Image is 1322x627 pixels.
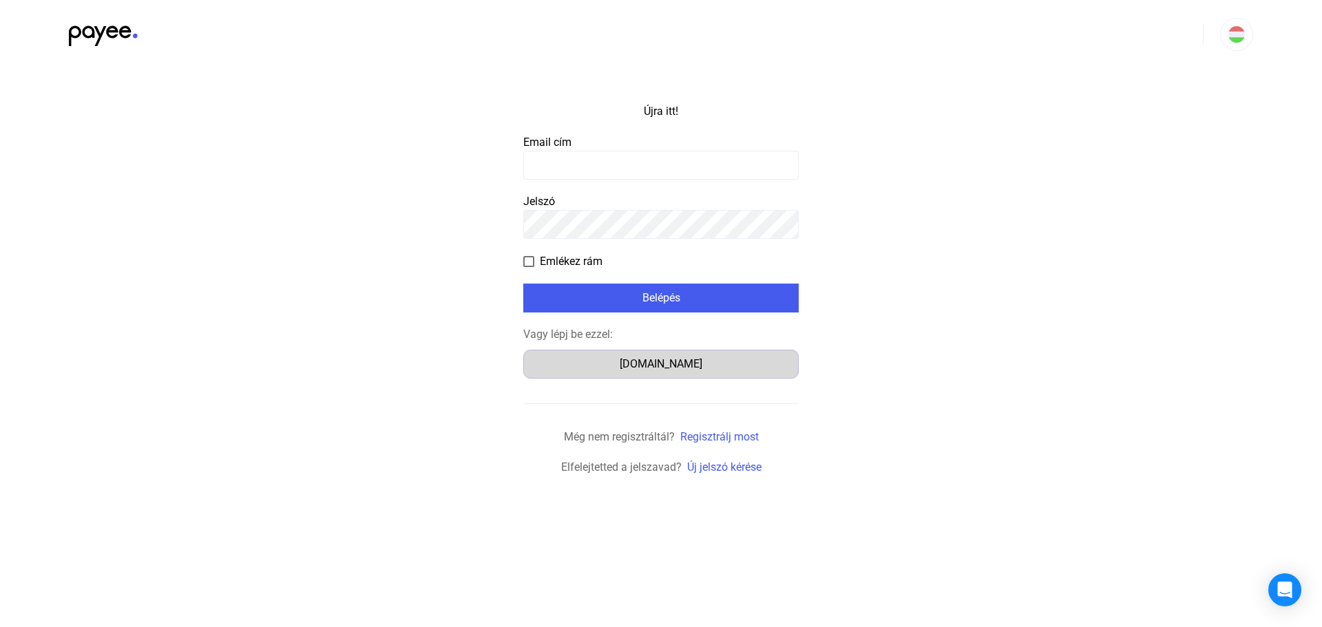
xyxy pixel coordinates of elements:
font: Jelszó [523,195,555,208]
div: Open Intercom Messenger [1268,573,1301,606]
font: Újra itt! [644,105,678,118]
button: HU [1220,18,1253,51]
font: Még nem regisztráltál? [564,430,675,443]
a: Regisztrálj most [680,430,759,443]
font: Elfelejtetted a jelszavad? [561,460,682,474]
a: [DOMAIN_NAME] [523,357,799,370]
button: Belépés [523,284,799,312]
font: Vagy lépj be ezzel: [523,328,613,341]
a: Új jelszó kérése [687,460,762,474]
img: black-payee-blue-dot.svg [69,18,138,46]
font: Belépés [642,291,680,304]
font: Email cím [523,136,571,149]
font: [DOMAIN_NAME] [620,357,702,370]
img: HU [1228,26,1245,43]
font: Emlékez rám [540,255,602,268]
button: [DOMAIN_NAME] [523,350,799,379]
